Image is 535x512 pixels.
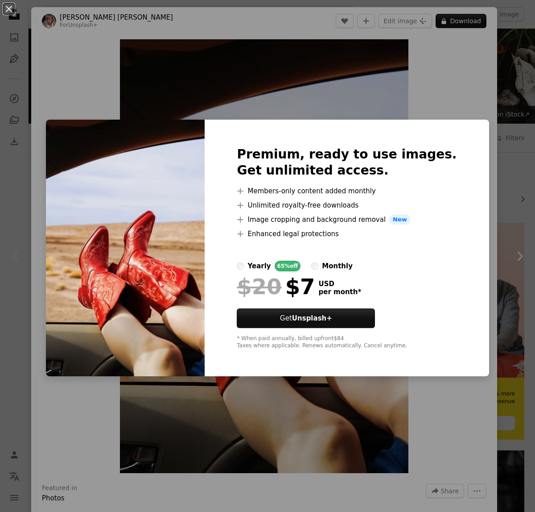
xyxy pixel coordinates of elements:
[292,314,332,322] strong: Unsplash+
[247,261,271,271] div: yearly
[237,186,457,196] li: Members-only content added monthly
[237,308,375,328] button: GetUnsplash+
[237,275,315,298] div: $7
[322,261,353,271] div: monthly
[389,214,411,225] span: New
[237,335,457,350] div: * When paid annually, billed upfront $84 Taxes where applicable. Renews automatically. Cancel any...
[275,261,301,271] div: 65% off
[237,200,457,211] li: Unlimited royalty-free downloads
[237,214,457,225] li: Image cropping and background removal
[318,288,361,296] span: per month *
[237,262,244,270] input: yearly65%off
[46,120,205,377] img: premium_photo-1730828573985-7ee6669033f2
[318,280,361,288] span: USD
[237,275,281,298] span: $20
[237,229,457,239] li: Enhanced legal protections
[237,146,457,179] h2: Premium, ready to use images. Get unlimited access.
[311,262,318,270] input: monthly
